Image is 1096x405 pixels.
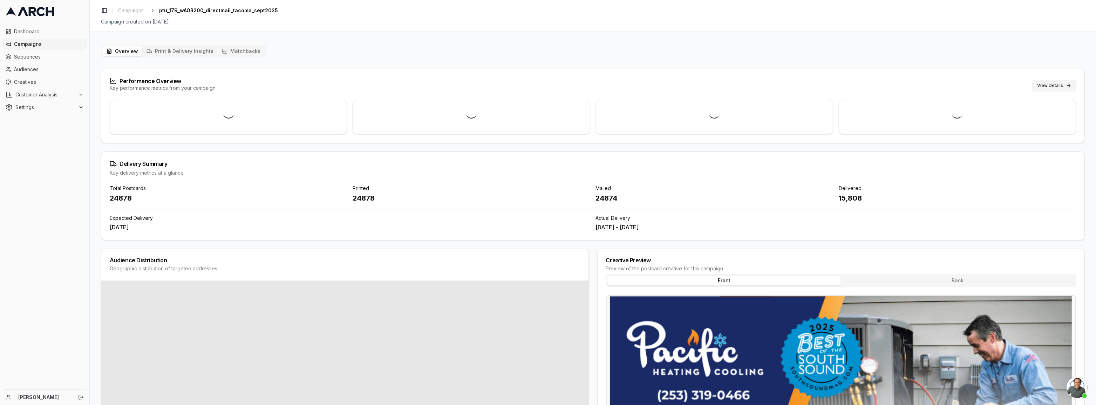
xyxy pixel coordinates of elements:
button: View Details [1033,80,1076,91]
button: Print & Delivery Insights [142,46,218,56]
span: Dashboard [14,28,84,35]
a: Dashboard [3,26,87,37]
div: 24878 [353,193,590,203]
div: Delivered [839,185,1076,192]
button: Back [841,276,1075,285]
div: Delivery Summary [110,160,1076,167]
div: Printed [353,185,590,192]
nav: breadcrumb [115,6,278,15]
span: Customer Analysis [15,91,75,98]
span: Campaigns [118,7,144,14]
a: [PERSON_NAME] [18,394,70,401]
div: Campaign created on [DATE] [101,18,1085,25]
div: [DATE] [110,223,590,231]
a: Campaigns [115,6,147,15]
div: Expected Delivery [110,215,590,222]
span: Sequences [14,53,84,60]
button: Front [607,276,841,285]
div: Preview of the postcard creative for this campaign [606,265,1076,272]
a: Campaigns [3,39,87,50]
div: [DATE] - [DATE] [596,223,1076,231]
div: Key delivery metrics at a glance [110,169,1076,176]
div: 24878 [110,193,347,203]
a: Creatives [3,76,87,88]
a: Sequences [3,51,87,62]
span: Settings [15,104,75,111]
div: Performance Overview [110,77,216,85]
span: ptu_179_wAOR200_directmail_tacoma_sept2025 [159,7,278,14]
span: Campaigns [14,41,84,48]
div: Actual Delivery [596,215,1076,222]
button: Settings [3,102,87,113]
div: Geographic distribution of targeted addresses [110,265,580,272]
div: Key performance metrics from your campaign [110,85,216,92]
div: Total Postcards [110,185,347,192]
span: Audiences [14,66,84,73]
button: Matchbacks [218,46,265,56]
div: 24874 [596,193,833,203]
button: Customer Analysis [3,89,87,100]
div: Open chat [1067,377,1088,398]
div: Creative Preview [606,257,1076,263]
button: Log out [76,392,86,402]
div: Audience Distribution [110,257,580,263]
button: Overview [102,46,142,56]
div: 15,808 [839,193,1076,203]
span: Creatives [14,79,84,86]
a: Audiences [3,64,87,75]
div: Mailed [596,185,833,192]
